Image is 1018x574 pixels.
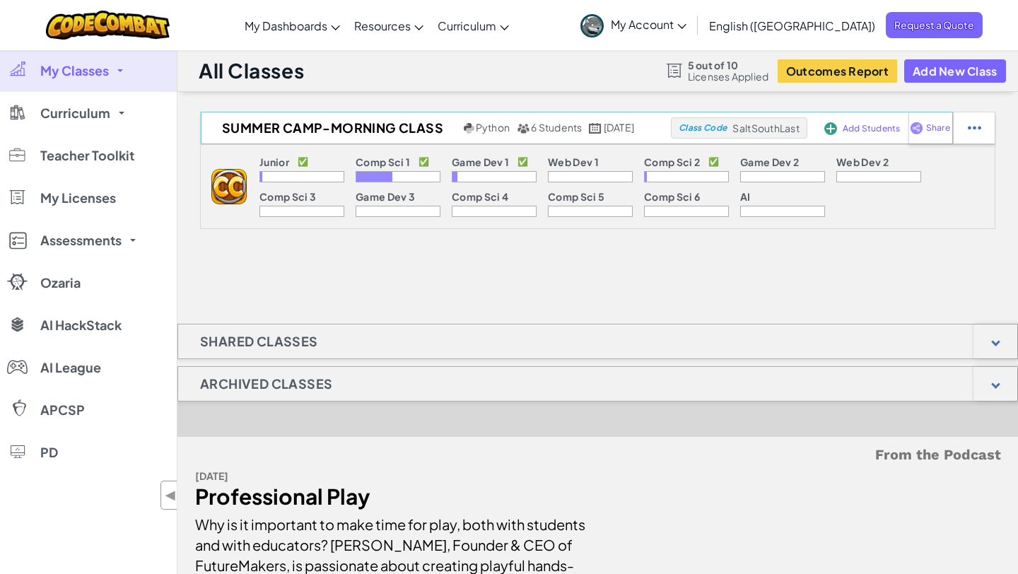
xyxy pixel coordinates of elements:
a: English ([GEOGRAPHIC_DATA]) [702,6,882,45]
img: avatar [580,14,604,37]
img: CodeCombat logo [46,11,170,40]
p: Comp Sci 1 [356,156,410,168]
span: Assessments [40,234,122,247]
h1: Shared Classes [178,324,340,359]
p: Game Dev 1 [452,156,509,168]
span: Teacher Toolkit [40,149,134,162]
span: My Account [611,17,686,32]
button: Add New Class [904,59,1006,83]
span: Share [926,124,950,132]
span: My Classes [40,64,109,77]
p: ✅ [298,156,308,168]
img: IconShare_Purple.svg [910,122,923,134]
p: Comp Sci 2 [644,156,700,168]
span: Curriculum [40,107,110,119]
span: Ozaria [40,276,81,289]
span: 6 Students [531,121,582,134]
img: IconStudentEllipsis.svg [968,122,981,134]
p: Comp Sci 4 [452,191,508,202]
p: Comp Sci 3 [259,191,316,202]
p: AI [740,191,751,202]
span: ◀ [165,485,177,505]
button: Outcomes Report [778,59,897,83]
span: Add Students [843,124,901,133]
div: Professional Play [195,486,587,507]
h1: Archived Classes [178,366,354,402]
p: Game Dev 3 [356,191,415,202]
h1: All Classes [199,57,304,84]
a: My Account [573,3,694,47]
a: My Dashboards [238,6,347,45]
p: Game Dev 2 [740,156,799,168]
span: [DATE] [604,121,634,134]
a: Curriculum [431,6,516,45]
p: ✅ [708,156,719,168]
img: python.png [464,123,474,134]
p: ✅ [517,156,528,168]
a: Summer Camp-Morning Class Python 6 Students [DATE] [201,117,671,139]
p: Comp Sci 6 [644,191,700,202]
a: Resources [347,6,431,45]
span: AI League [40,361,101,374]
span: English ([GEOGRAPHIC_DATA]) [709,18,875,33]
img: logo [211,169,247,204]
p: Web Dev 1 [548,156,599,168]
span: Class Code [679,124,727,132]
span: 5 out of 10 [688,59,769,71]
div: [DATE] [195,466,587,486]
span: Python [476,121,510,134]
p: Web Dev 2 [836,156,889,168]
span: AI HackStack [40,319,122,332]
p: ✅ [419,156,429,168]
img: IconAddStudents.svg [824,122,837,135]
p: Comp Sci 5 [548,191,604,202]
img: MultipleUsers.png [517,123,530,134]
a: Request a Quote [886,12,983,38]
span: My Dashboards [245,18,327,33]
span: Licenses Applied [688,71,769,82]
img: calendar.svg [589,123,602,134]
span: Resources [354,18,411,33]
p: Junior [259,156,289,168]
h2: Summer Camp-Morning Class [201,117,460,139]
span: SaltSouthLast [732,122,799,134]
h5: From the Podcast [195,444,1001,466]
span: Curriculum [438,18,496,33]
span: My Licenses [40,192,116,204]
